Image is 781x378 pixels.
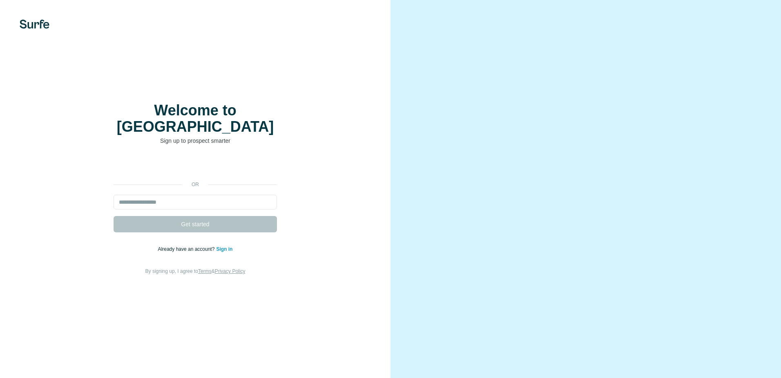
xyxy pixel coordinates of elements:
[158,246,216,252] span: Already have an account?
[145,268,245,274] span: By signing up, I agree to &
[182,181,208,188] p: or
[109,157,281,175] iframe: Sign in with Google Button
[198,268,212,274] a: Terms
[215,268,245,274] a: Privacy Policy
[114,102,277,135] h1: Welcome to [GEOGRAPHIC_DATA]
[216,246,232,252] a: Sign in
[114,137,277,145] p: Sign up to prospect smarter
[613,8,773,155] iframe: Sign in with Google Dialogue
[20,20,49,29] img: Surfe's logo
